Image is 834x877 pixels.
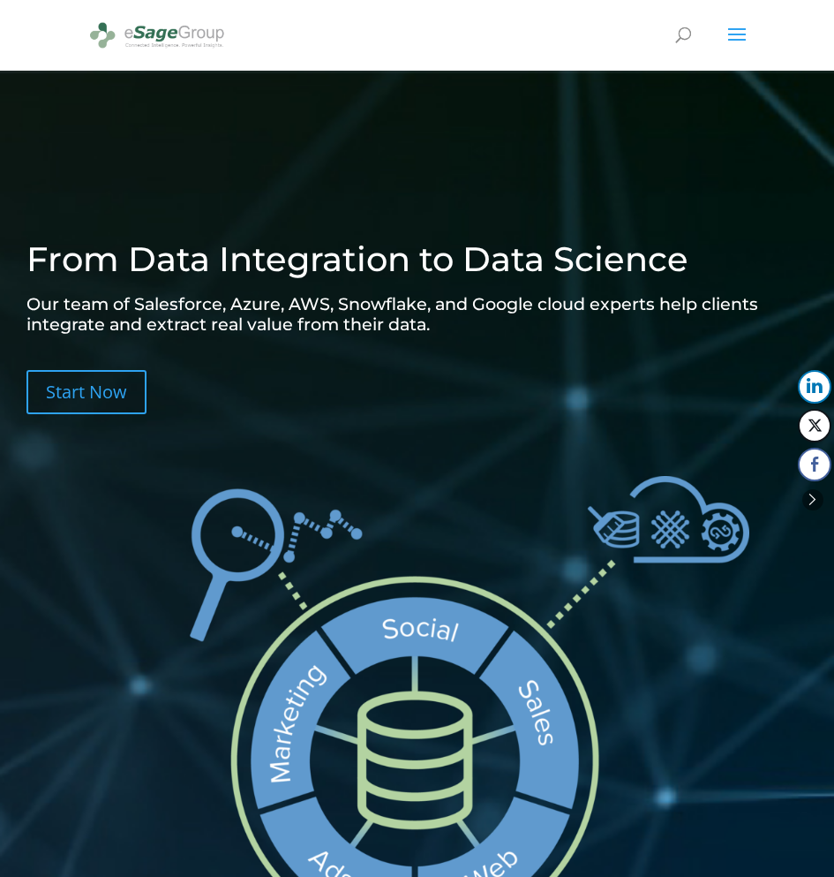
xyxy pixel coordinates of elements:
[798,370,831,404] button: LinkedIn Share
[798,409,831,442] button: Twitter Share
[87,16,227,54] img: eSage Group
[798,448,831,481] button: Facebook Share
[26,370,147,414] a: Start Now
[26,243,808,285] h1: From Data Integration to Data Science
[26,294,808,344] h2: Our team of Salesforce, Azure, AWS, Snowflake, and Google cloud experts help clients integrate an...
